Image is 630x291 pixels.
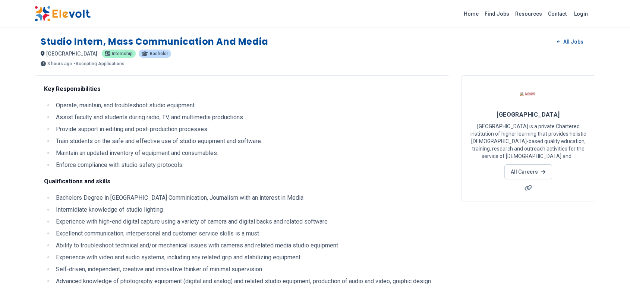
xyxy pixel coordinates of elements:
img: Elevolt [35,6,91,22]
span: Bachelor [150,51,168,56]
strong: Key Responsibilities [44,85,101,92]
a: Home [461,8,482,20]
span: internship [112,51,133,56]
a: All Careers [504,164,552,179]
li: Enforce compliance with studio safety protocols. [54,161,440,170]
li: Provide support in editing and post-production processes. [54,125,440,134]
a: Contact [545,8,570,20]
a: Resources [512,8,545,20]
span: [GEOGRAPHIC_DATA] [46,51,97,57]
li: Experience with high-end digital capture using a variety of camera and digital backs and related ... [54,217,440,226]
li: Maintain an updated inventory of equipment and consumables. [54,149,440,158]
li: Assist faculty and students during radio, TV, and multimedia productions. [54,113,440,122]
li: Intermidiate knowledge of studio lighting [54,205,440,214]
img: Kabarak University [519,85,538,103]
li: Ability to troubleshoot technical and/or mechanical issues with cameras and related media studio ... [54,241,440,250]
li: Excellenct communication, interpersonal and customer service skills is a must [54,229,440,238]
p: [GEOGRAPHIC_DATA] is a private Chartered institution of higher learning that provides holistic [D... [470,123,586,160]
a: All Jobs [551,36,589,47]
a: Find Jobs [482,8,512,20]
li: Experience with video and audio systems, including any related grip and stabilizing equipment [54,253,440,262]
li: Bachelors Degree in [GEOGRAPHIC_DATA] Comminication, Journalism with an interest in Media [54,193,440,202]
a: Login [570,6,592,21]
li: Train students on the safe and effective use of studio equipment and software. [54,137,440,146]
p: - Accepting Applications [73,61,125,66]
li: Operate, maintain, and troubleshoot studio equipment [54,101,440,110]
span: [GEOGRAPHIC_DATA] [497,111,560,118]
strong: Qualifications and skills [44,178,110,185]
span: 3 hours ago [47,61,72,66]
h1: Studio Intern, Mass Communication and Media [41,36,268,48]
li: Self-driven, independent, creative and innovative thinker of minimal supervision [54,265,440,274]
